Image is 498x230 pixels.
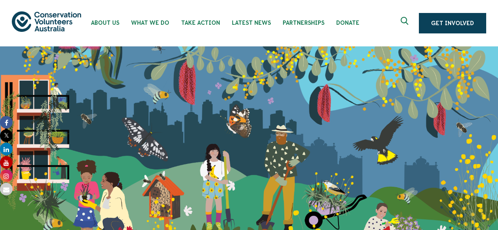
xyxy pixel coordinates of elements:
span: Take Action [181,20,220,26]
button: Expand search box Close search box [396,14,415,33]
span: Expand search box [401,17,411,29]
span: About Us [91,20,119,26]
span: Partnerships [283,20,324,26]
span: Latest News [232,20,271,26]
img: logo.svg [12,11,81,31]
span: Donate [336,20,359,26]
span: What We Do [131,20,169,26]
a: Get Involved [419,13,486,33]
